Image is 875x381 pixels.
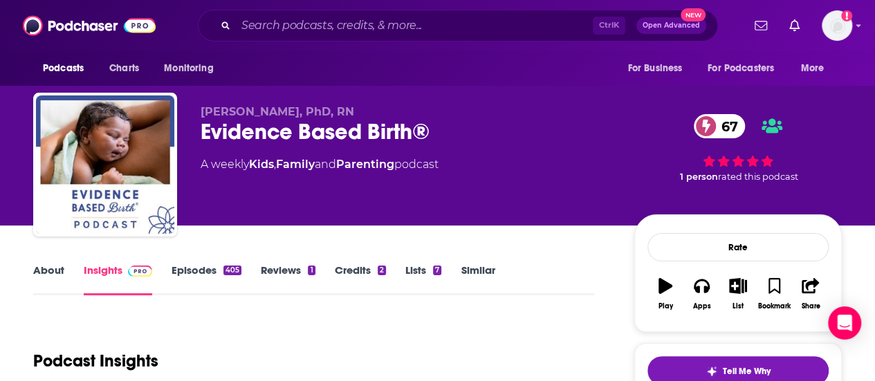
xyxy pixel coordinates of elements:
[128,266,152,277] img: Podchaser Pro
[647,269,683,319] button: Play
[201,156,439,173] div: A weekly podcast
[405,263,441,295] a: Lists7
[461,263,495,295] a: Similar
[100,55,147,82] a: Charts
[791,55,842,82] button: open menu
[680,171,718,182] span: 1 person
[720,269,756,319] button: List
[793,269,829,319] button: Share
[822,10,852,41] img: User Profile
[433,266,441,275] div: 7
[33,351,158,371] h1: Podcast Insights
[308,266,315,275] div: 1
[749,14,773,37] a: Show notifications dropdown
[627,59,682,78] span: For Business
[84,263,152,295] a: InsightsPodchaser Pro
[801,302,820,310] div: Share
[828,306,861,340] div: Open Intercom Messenger
[718,171,798,182] span: rated this podcast
[708,59,774,78] span: For Podcasters
[634,105,842,191] div: 67 1 personrated this podcast
[723,366,771,377] span: Tell Me Why
[23,12,156,39] img: Podchaser - Follow, Share and Rate Podcasts
[822,10,852,41] span: Logged in as AtriaBooks
[154,55,231,82] button: open menu
[647,233,829,261] div: Rate
[841,10,852,21] svg: Add a profile image
[315,158,336,171] span: and
[699,55,794,82] button: open menu
[236,15,593,37] input: Search podcasts, credits, & more...
[164,59,213,78] span: Monitoring
[43,59,84,78] span: Podcasts
[706,366,717,377] img: tell me why sparkle
[636,17,706,34] button: Open AdvancedNew
[822,10,852,41] button: Show profile menu
[36,95,174,234] img: Evidence Based Birth®
[201,105,354,118] span: [PERSON_NAME], PhD, RN
[733,302,744,310] div: List
[249,158,274,171] a: Kids
[708,114,745,138] span: 67
[172,263,241,295] a: Episodes405
[223,266,241,275] div: 405
[658,302,673,310] div: Play
[756,269,792,319] button: Bookmark
[801,59,825,78] span: More
[274,158,276,171] span: ,
[378,266,386,275] div: 2
[683,269,719,319] button: Apps
[618,55,699,82] button: open menu
[694,114,745,138] a: 67
[784,14,805,37] a: Show notifications dropdown
[593,17,625,35] span: Ctrl K
[261,263,315,295] a: Reviews1
[198,10,718,41] div: Search podcasts, credits, & more...
[693,302,711,310] div: Apps
[336,158,394,171] a: Parenting
[335,263,386,295] a: Credits2
[33,263,64,295] a: About
[276,158,315,171] a: Family
[109,59,139,78] span: Charts
[758,302,791,310] div: Bookmark
[33,55,102,82] button: open menu
[681,8,706,21] span: New
[643,22,700,29] span: Open Advanced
